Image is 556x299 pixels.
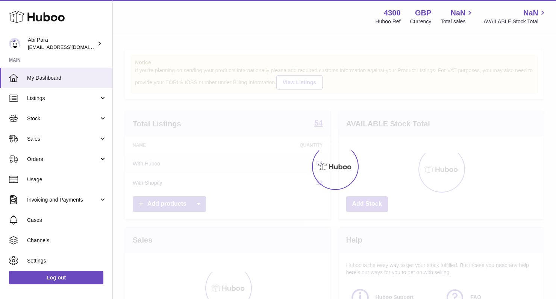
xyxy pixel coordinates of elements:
a: NaN Total sales [441,8,474,25]
span: NaN [523,8,538,18]
div: Huboo Ref [376,18,401,25]
span: AVAILABLE Stock Total [483,18,547,25]
span: Listings [27,95,99,102]
span: My Dashboard [27,74,107,82]
img: internalAdmin-4300@internal.huboo.com [9,38,20,49]
strong: 4300 [384,8,401,18]
span: Orders [27,156,99,163]
span: Stock [27,115,99,122]
span: Cases [27,217,107,224]
span: NaN [450,8,465,18]
span: [EMAIL_ADDRESS][DOMAIN_NAME] [28,44,111,50]
span: Settings [27,257,107,264]
span: Invoicing and Payments [27,196,99,203]
span: Total sales [441,18,474,25]
a: NaN AVAILABLE Stock Total [483,8,547,25]
span: Sales [27,135,99,143]
a: Log out [9,271,103,284]
div: Abi Para [28,36,95,51]
span: Usage [27,176,107,183]
span: Channels [27,237,107,244]
strong: GBP [415,8,431,18]
div: Currency [410,18,432,25]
